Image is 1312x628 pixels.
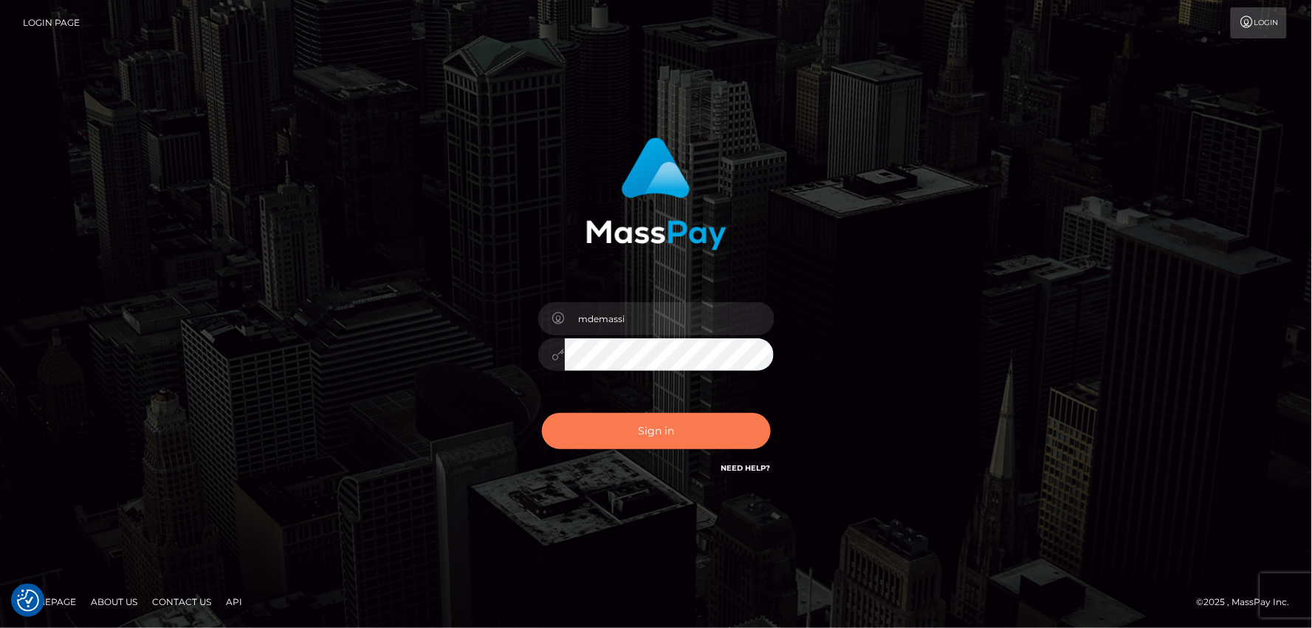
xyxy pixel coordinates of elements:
a: Login [1231,7,1287,38]
a: API [220,590,248,613]
img: MassPay Login [586,137,727,250]
a: About Us [85,590,143,613]
button: Consent Preferences [17,590,39,612]
a: Need Help? [721,463,771,473]
a: Homepage [16,590,82,613]
img: Revisit consent button [17,590,39,612]
button: Sign in [542,413,771,449]
div: © 2025 , MassPay Inc. [1197,594,1301,610]
a: Contact Us [146,590,217,613]
a: Login Page [23,7,80,38]
input: Username... [565,302,775,335]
